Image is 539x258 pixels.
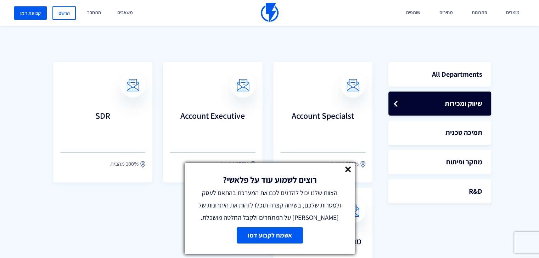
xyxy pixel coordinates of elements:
a: הרשם [52,6,76,20]
a: שיווק ומכירות [388,92,491,116]
img: email.svg [127,79,139,92]
a: All Departments [388,62,491,87]
a: SDR 100% מהבית [53,62,152,182]
img: location.svg [140,161,145,168]
img: email.svg [237,79,249,92]
a: R&D [388,179,491,204]
a: מחקר ופיתוח [388,150,491,174]
a: Account Specialst 100% מהבית [273,62,372,182]
a: Account Executive 100% מהבית [163,62,262,182]
a: תמיכה טכנית [388,121,491,145]
h3: Account Executive [170,111,255,139]
img: email.svg [347,79,359,92]
span: 100% מהבית [110,160,139,168]
h3: Account Specialst [280,111,365,139]
img: location.svg [360,161,365,168]
h3: SDR [60,111,145,139]
a: קביעת דמו [14,6,47,20]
